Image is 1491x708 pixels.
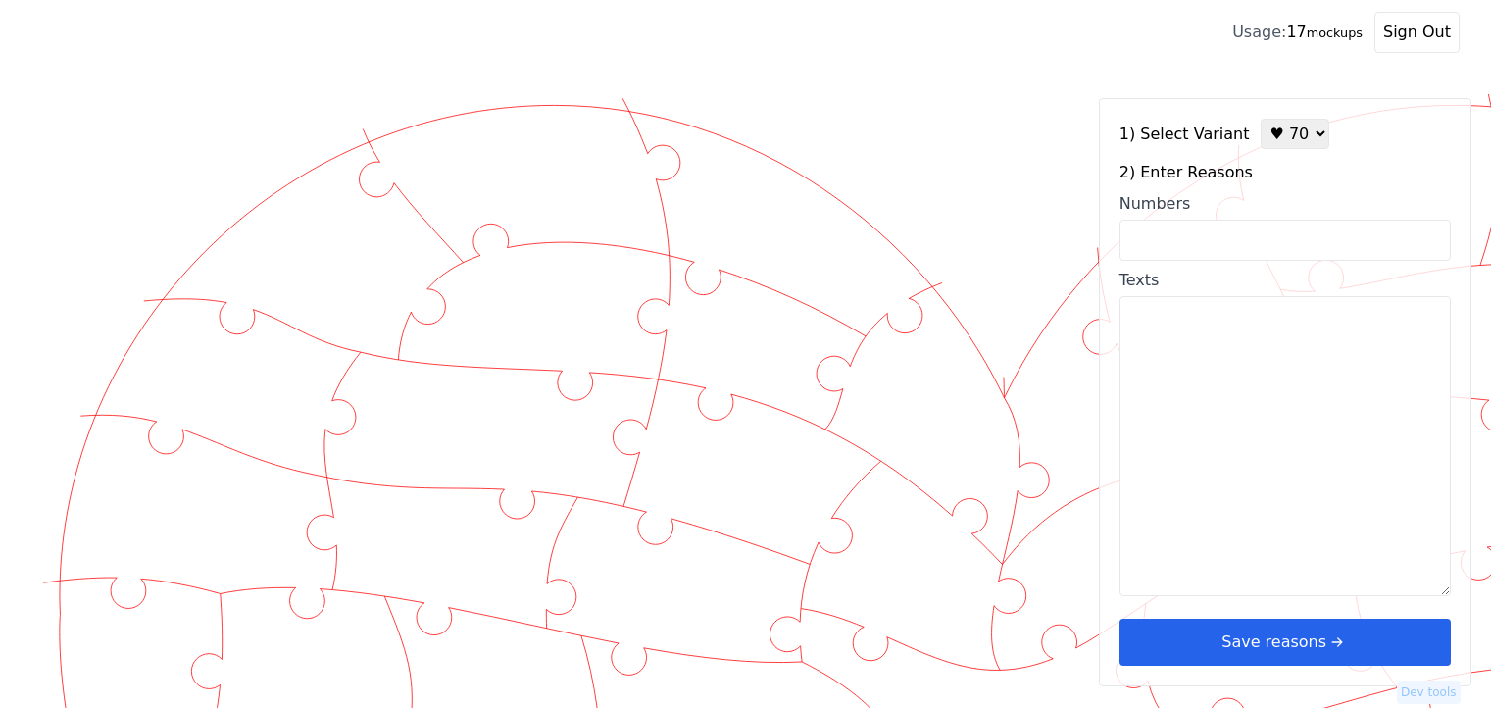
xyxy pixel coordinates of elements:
[1119,296,1451,596] textarea: Texts
[1119,220,1451,261] input: Numbers
[1232,23,1286,41] span: Usage:
[1326,632,1348,653] svg: arrow right short
[1119,161,1451,184] label: 2) Enter Reasons
[1232,21,1363,44] div: 17
[1119,619,1451,666] button: Save reasonsarrow right short
[1119,192,1451,216] div: Numbers
[1374,12,1460,53] button: Sign Out
[1307,25,1363,40] small: mockups
[1119,123,1250,146] label: 1) Select Variant
[1397,681,1461,704] button: Dev tools
[1119,269,1451,292] div: Texts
